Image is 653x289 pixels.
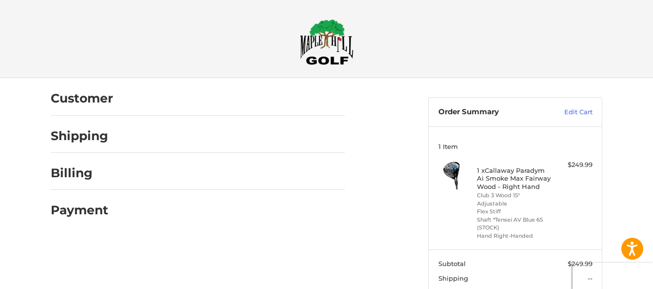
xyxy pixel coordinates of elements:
div: $249.99 [554,160,593,170]
span: $249.99 [568,260,593,268]
span: Shipping [438,274,468,282]
h2: Shipping [51,128,108,144]
h2: Payment [51,203,108,218]
li: Hand Right-Handed [477,232,552,240]
a: Edit Cart [543,107,593,117]
li: Flex Stiff [477,207,552,216]
h3: Order Summary [438,107,543,117]
h2: Customer [51,91,113,106]
h2: Billing [51,165,108,181]
span: Subtotal [438,260,466,268]
h4: 1 x Callaway Paradym Ai Smoke Max Fairway Wood - Right Hand [477,166,552,190]
h3: 1 Item [438,143,593,150]
iframe: Google Customer Reviews [573,263,653,289]
li: Club 3 Wood 15° Adjustable [477,191,552,207]
li: Shaft *Tensei AV Blue 65 (STOCK) [477,216,552,232]
img: Maple Hill Golf [300,19,354,65]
